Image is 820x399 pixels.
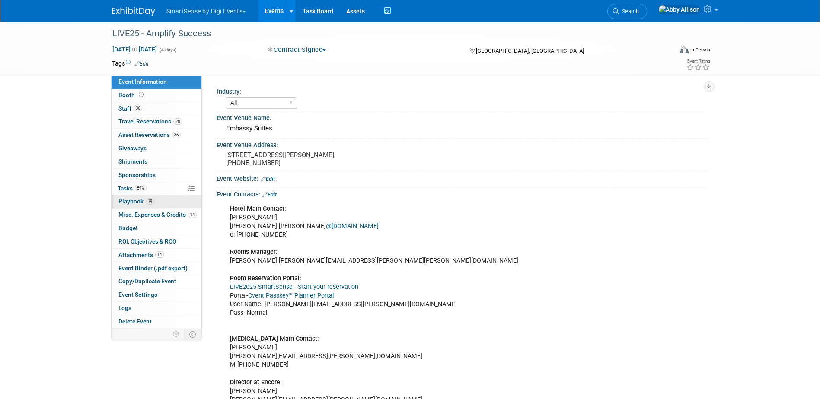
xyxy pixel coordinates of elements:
[188,212,197,218] span: 14
[607,4,647,19] a: Search
[230,283,358,291] a: LIVE2025 SmartSense - Start your reservation
[173,118,182,125] span: 28
[118,92,145,98] span: Booth
[112,45,157,53] span: [DATE] [DATE]
[112,315,201,328] a: Delete Event
[118,105,142,112] span: Staff
[112,288,201,301] a: Event Settings
[118,158,147,165] span: Shipments
[326,222,379,230] a: @[DOMAIN_NAME]
[134,105,142,111] span: 36
[248,292,334,299] a: Cvent Passkey™ Planner Portal
[109,26,660,41] div: LIVE25 - Amplify Success
[658,5,700,14] img: Abby Allison
[118,185,147,192] span: Tasks
[118,291,157,298] span: Event Settings
[118,265,188,272] span: Event Binder (.pdf export)
[230,205,286,212] b: Hotel Main Contact:
[134,61,149,67] a: Edit
[118,238,176,245] span: ROI, Objectives & ROO
[131,46,139,53] span: to
[112,59,149,68] td: Tags
[118,318,152,325] span: Delete Event
[223,122,702,135] div: Embassy Suites
[226,151,412,167] pre: [STREET_ADDRESS][PERSON_NAME] [PHONE_NUMBER]
[265,45,329,54] button: Contract Signed
[217,172,708,184] div: Event Website:
[112,222,201,235] a: Budget
[261,176,275,182] a: Edit
[112,142,201,155] a: Giveaways
[217,111,708,122] div: Event Venue Name:
[112,262,201,275] a: Event Binder (.pdf export)
[112,195,201,208] a: Playbook19
[112,235,201,248] a: ROI, Objectives & ROO
[112,76,201,89] a: Event Information
[146,198,154,205] span: 19
[118,171,156,178] span: Sponsorships
[118,145,147,152] span: Giveaways
[112,209,201,222] a: Misc. Expenses & Credits14
[112,249,201,262] a: Attachments14
[680,46,689,53] img: Format-Inperson.png
[169,329,184,340] td: Personalize Event Tab Strip
[112,182,201,195] a: Tasks59%
[230,335,319,342] b: [MEDICAL_DATA] Main Contact:
[137,92,145,98] span: Booth not reserved yet
[118,118,182,125] span: Travel Reservations
[217,85,705,96] div: Industry:
[112,169,201,182] a: Sponsorships
[112,89,201,102] a: Booth
[262,192,277,198] a: Edit
[118,225,138,231] span: Budget
[118,198,154,205] span: Playbook
[118,278,176,285] span: Copy/Duplicate Event
[135,185,147,191] span: 59%
[230,379,282,386] b: Director at Encore:
[112,275,201,288] a: Copy/Duplicate Event
[690,47,710,53] div: In-Person
[118,211,197,218] span: Misc. Expenses & Credits
[217,188,708,199] div: Event Contacts:
[112,302,201,315] a: Logs
[159,47,177,53] span: (4 days)
[230,248,278,256] b: Rooms Manager:
[230,275,301,282] b: Room Reservation Portal:
[112,7,155,16] img: ExhibitDay
[112,129,201,142] a: Asset Reservations86
[118,131,181,138] span: Asset Reservations
[172,132,181,138] span: 86
[476,47,584,54] span: [GEOGRAPHIC_DATA], [GEOGRAPHIC_DATA]
[155,251,164,258] span: 14
[686,59,710,63] div: Event Rating
[622,45,711,58] div: Event Format
[184,329,201,340] td: Toggle Event Tabs
[118,78,167,85] span: Event Information
[118,251,164,258] span: Attachments
[112,115,201,128] a: Travel Reservations28
[118,304,131,311] span: Logs
[217,139,708,149] div: Event Venue Address:
[619,8,639,15] span: Search
[112,155,201,168] a: Shipments
[112,102,201,115] a: Staff36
